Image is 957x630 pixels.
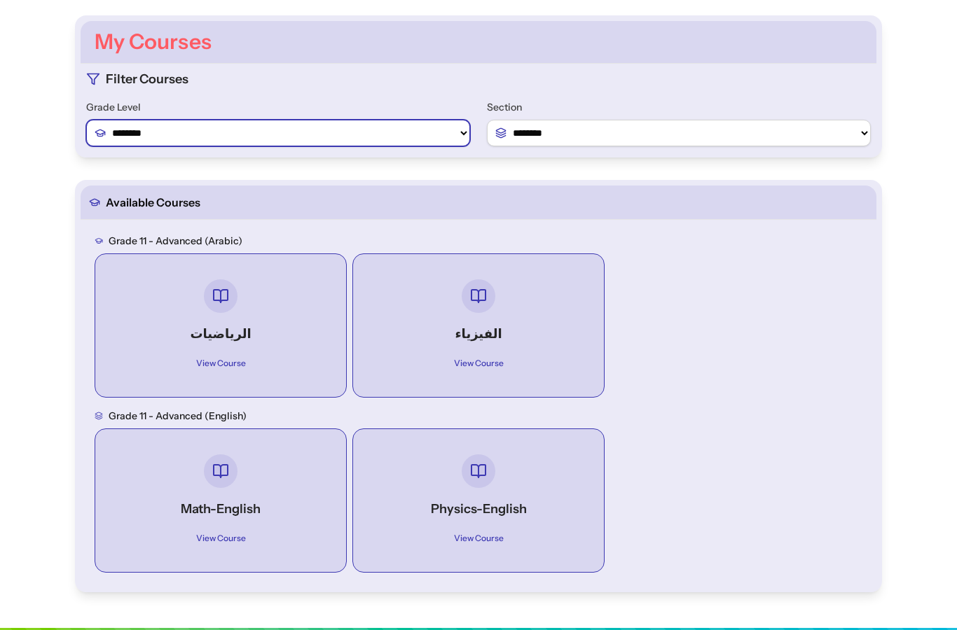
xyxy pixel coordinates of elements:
[121,499,321,519] h4: Math-English
[446,355,512,372] span: View Course
[378,499,579,519] h4: Physics-English
[106,194,200,211] span: Available Courses
[106,440,335,561] a: Math-EnglishView Course
[106,69,188,89] h2: Filter Courses
[378,324,579,344] h4: الفيزياء
[364,440,593,561] a: Physics-EnglishView Course
[487,100,871,114] label: Section
[188,355,254,372] span: View Course
[109,409,247,423] h3: Grade 11 - advanced (English)
[109,234,242,248] h3: Grade 11 - advanced (Arabic)
[364,265,593,386] a: الفيزياءView Course
[106,265,335,386] a: الرياضياتView Course
[95,29,862,55] h1: My Courses
[446,530,512,547] span: View Course
[188,530,254,547] span: View Course
[86,100,470,114] label: Grade Level
[121,324,321,344] h4: الرياضيات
